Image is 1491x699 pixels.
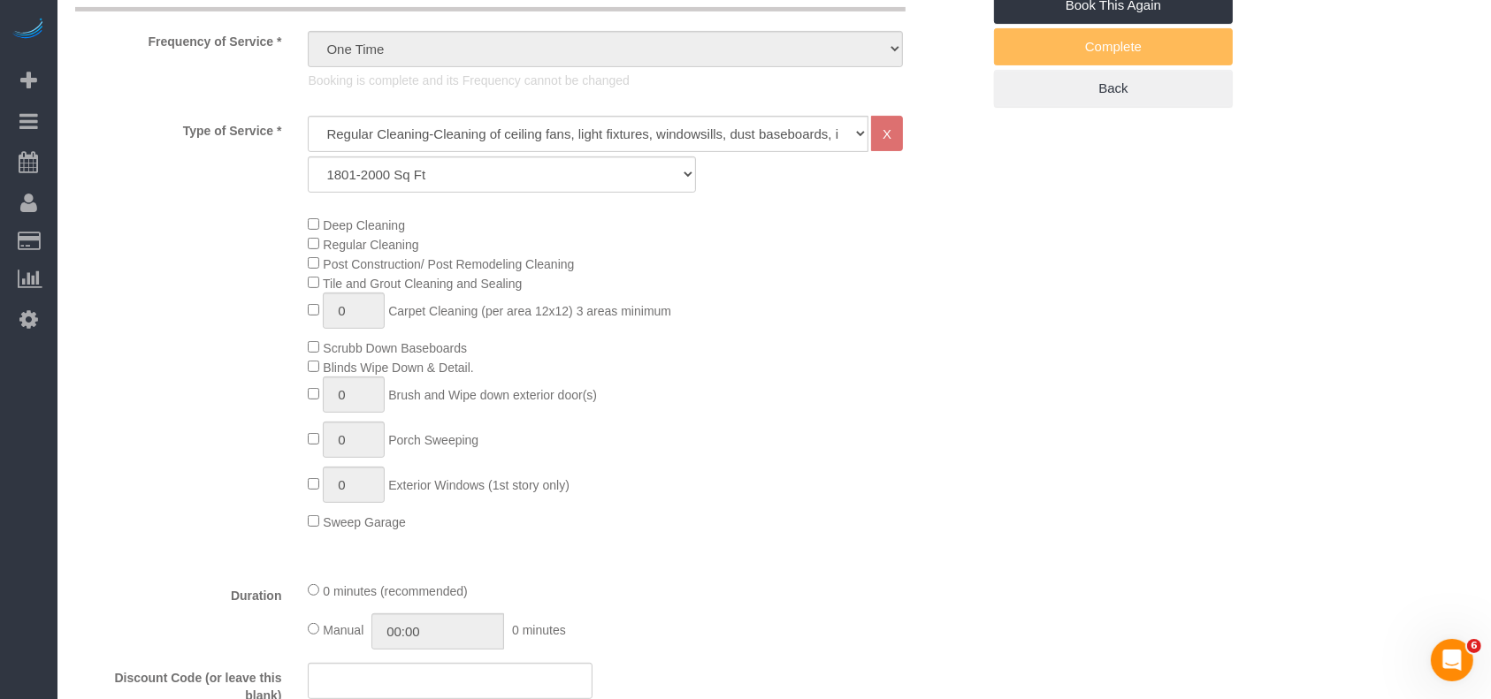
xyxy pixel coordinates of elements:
[323,341,467,355] span: Scrubb Down Baseboards
[1467,639,1481,653] span: 6
[62,27,294,50] label: Frequency of Service *
[323,257,574,271] span: Post Construction/ Post Remodeling Cleaning
[323,361,473,375] span: Blinds Wipe Down & Detail.
[323,623,363,637] span: Manual
[323,218,405,232] span: Deep Cleaning
[994,70,1233,107] a: Back
[11,18,46,42] img: Automaid Logo
[62,116,294,140] label: Type of Service *
[323,238,418,252] span: Regular Cleaning
[388,388,597,402] span: Brush and Wipe down exterior door(s)
[323,584,467,598] span: 0 minutes (recommended)
[512,623,566,637] span: 0 minutes
[323,277,522,291] span: Tile and Grout Cleaning and Sealing
[62,581,294,604] label: Duration
[388,478,570,492] span: Exterior Windows (1st story only)
[388,433,478,447] span: Porch Sweeping
[1431,639,1473,681] iframe: Intercom live chat
[323,515,405,529] span: Sweep Garage
[388,304,671,318] span: Carpet Cleaning (per area 12x12) 3 areas minimum
[308,72,903,89] p: Booking is complete and its Frequency cannot be changed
